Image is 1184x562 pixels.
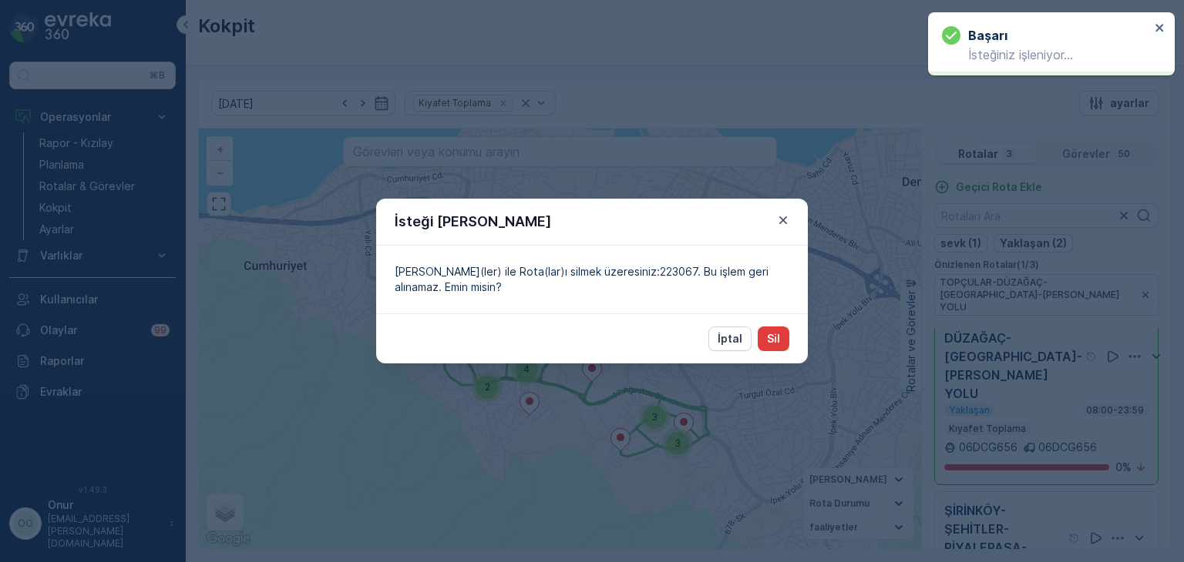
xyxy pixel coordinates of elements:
button: Sil [758,326,789,351]
button: İptal [708,326,752,351]
p: Sil [767,331,780,346]
button: close [1155,22,1165,36]
p: İsteğiniz işleniyor… [942,48,1150,62]
h3: başarı [968,26,1007,45]
p: [PERSON_NAME](ler) ile Rota(lar)ı silmek üzeresiniz:223067. Bu işlem geri alınamaz. Emin misin? [395,264,789,295]
p: İptal [718,331,742,346]
p: İsteği [PERSON_NAME] [395,211,551,232]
